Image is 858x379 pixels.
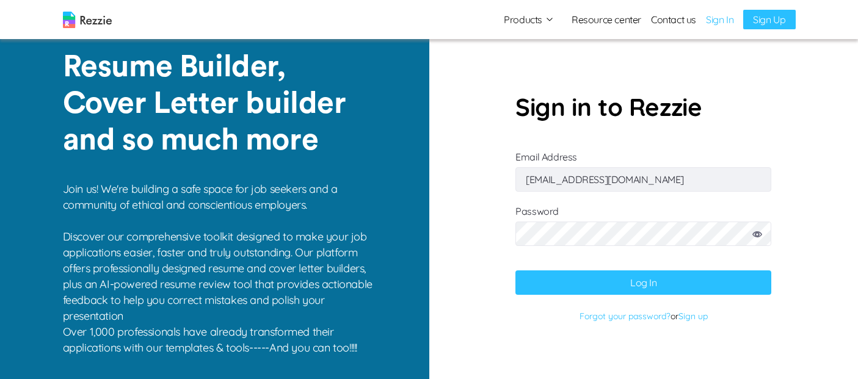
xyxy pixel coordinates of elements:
[504,12,554,27] button: Products
[572,12,641,27] a: Resource center
[515,88,771,125] p: Sign in to Rezzie
[651,12,696,27] a: Contact us
[706,12,733,27] a: Sign In
[63,49,368,159] p: Resume Builder, Cover Letter builder and so much more
[63,324,381,356] p: Over 1,000 professionals have already transformed their applications with our templates & tools--...
[515,222,771,246] input: Password
[743,10,795,29] a: Sign Up
[678,311,708,322] a: Sign up
[515,307,771,325] p: or
[63,12,112,28] img: logo
[515,167,771,192] input: Email Address
[63,181,381,324] p: Join us! We're building a safe space for job seekers and a community of ethical and conscientious...
[580,311,671,322] a: Forgot your password?
[515,151,771,186] label: Email Address
[515,205,771,258] label: Password
[515,270,771,295] button: Log In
